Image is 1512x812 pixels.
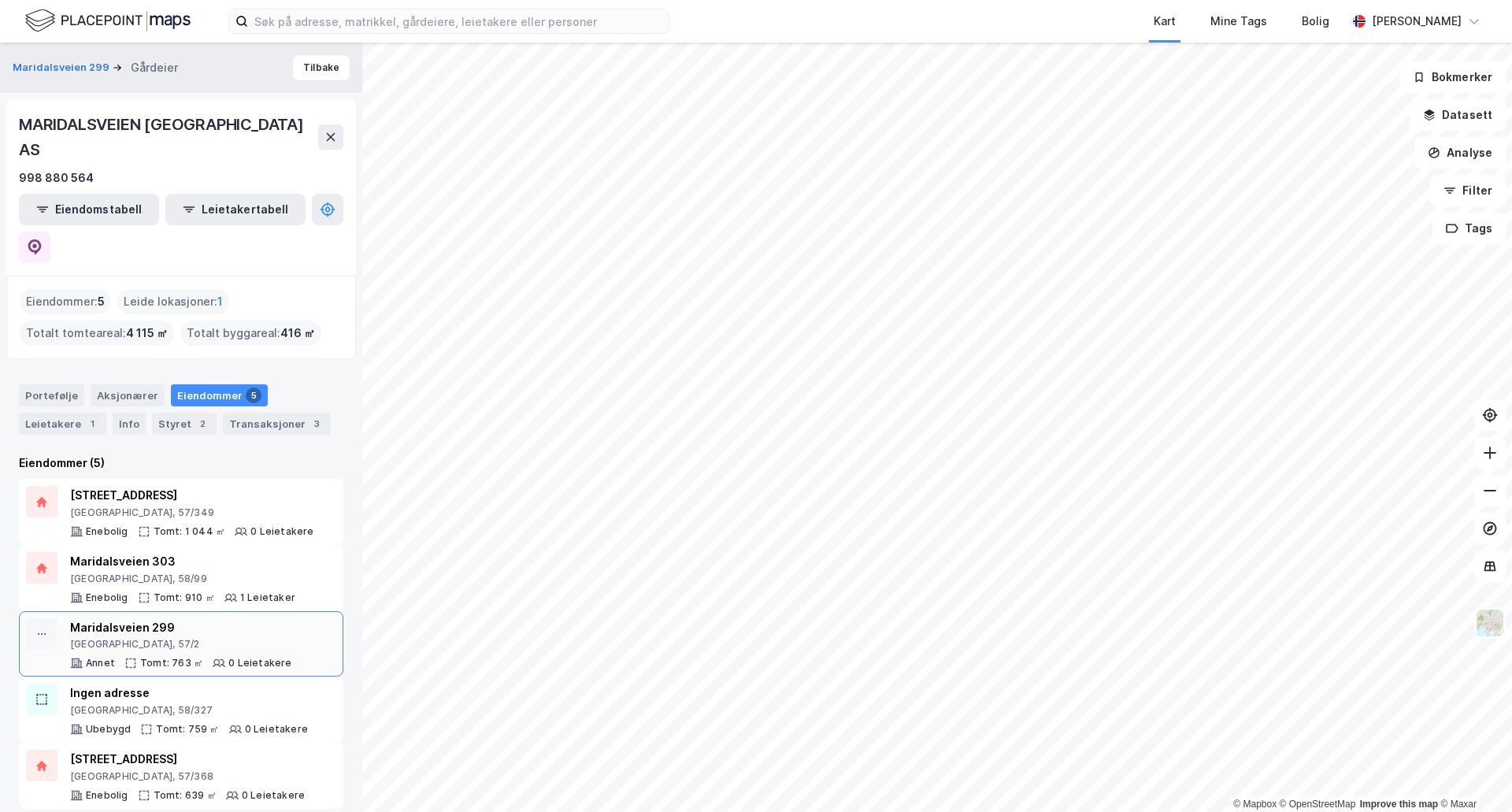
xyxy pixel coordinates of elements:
button: Filter [1430,175,1506,206]
div: Mine Tags [1210,12,1267,31]
div: [GEOGRAPHIC_DATA], 57/2 [70,638,292,651]
input: Søk på adresse, matrikkel, gårdeiere, leietakere eller personer [248,9,669,33]
div: Info [113,413,146,435]
span: 5 [98,292,105,311]
span: 4 115 ㎡ [126,324,168,343]
div: Enebolig [86,789,128,802]
div: [GEOGRAPHIC_DATA], 57/368 [70,770,305,783]
div: [GEOGRAPHIC_DATA], 58/99 [70,573,295,585]
div: Tomt: 759 ㎡ [156,723,219,736]
div: [PERSON_NAME] [1372,12,1462,31]
div: 5 [246,387,261,403]
div: 1 Leietaker [240,591,295,604]
button: Datasett [1410,99,1506,131]
button: Eiendomstabell [19,194,159,225]
button: Analyse [1414,137,1506,169]
div: MARIDALSVEIEN [GEOGRAPHIC_DATA] AS [19,112,318,162]
div: 2 [195,416,210,432]
div: Enebolig [86,591,128,604]
div: 1 [84,416,100,432]
span: 1 [217,292,223,311]
div: Maridalsveien 299 [70,618,292,637]
div: 998 880 564 [19,169,94,187]
div: Enebolig [86,525,128,538]
div: Tomt: 910 ㎡ [154,591,215,604]
img: logo.f888ab2527a4732fd821a326f86c7f29.svg [25,7,191,35]
div: Portefølje [19,384,84,406]
div: Transaksjoner [223,413,331,435]
div: 0 Leietakere [242,789,305,802]
div: Kart [1154,12,1176,31]
div: Bolig [1302,12,1329,31]
iframe: Chat Widget [1433,736,1512,812]
div: Eiendommer : [20,289,111,314]
div: Eiendommer [171,384,268,406]
div: 0 Leietakere [228,657,291,669]
div: [STREET_ADDRESS] [70,750,305,769]
div: Leide lokasjoner : [117,289,229,314]
div: Maridalsveien 303 [70,552,295,571]
span: 416 ㎡ [280,324,315,343]
div: 0 Leietakere [250,525,313,538]
img: Z [1475,608,1505,638]
div: Totalt byggareal : [180,321,321,346]
a: OpenStreetMap [1280,799,1356,810]
a: Mapbox [1233,799,1277,810]
div: Totalt tomteareal : [20,321,174,346]
button: Tags [1432,213,1506,244]
button: Bokmerker [1399,61,1506,93]
div: Aksjonærer [91,384,165,406]
div: Annet [86,657,115,669]
div: Kontrollprogram for chat [1433,736,1512,812]
div: [STREET_ADDRESS] [70,486,314,505]
button: Maridalsveien 299 [13,60,113,76]
div: Tomt: 763 ㎡ [140,657,203,669]
div: [GEOGRAPHIC_DATA], 57/349 [70,506,314,519]
button: Leietakertabell [165,194,306,225]
div: Leietakere [19,413,106,435]
div: Styret [152,413,217,435]
div: Eiendommer (5) [19,454,343,473]
div: Tomt: 1 044 ㎡ [154,525,226,538]
div: 3 [309,416,324,432]
div: 0 Leietakere [245,723,308,736]
div: Ingen adresse [70,684,308,703]
div: Ubebygd [86,723,131,736]
a: Improve this map [1360,799,1438,810]
div: Tomt: 639 ㎡ [154,789,217,802]
div: Gårdeier [131,58,178,77]
div: [GEOGRAPHIC_DATA], 58/327 [70,704,308,717]
button: Tilbake [293,55,350,80]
